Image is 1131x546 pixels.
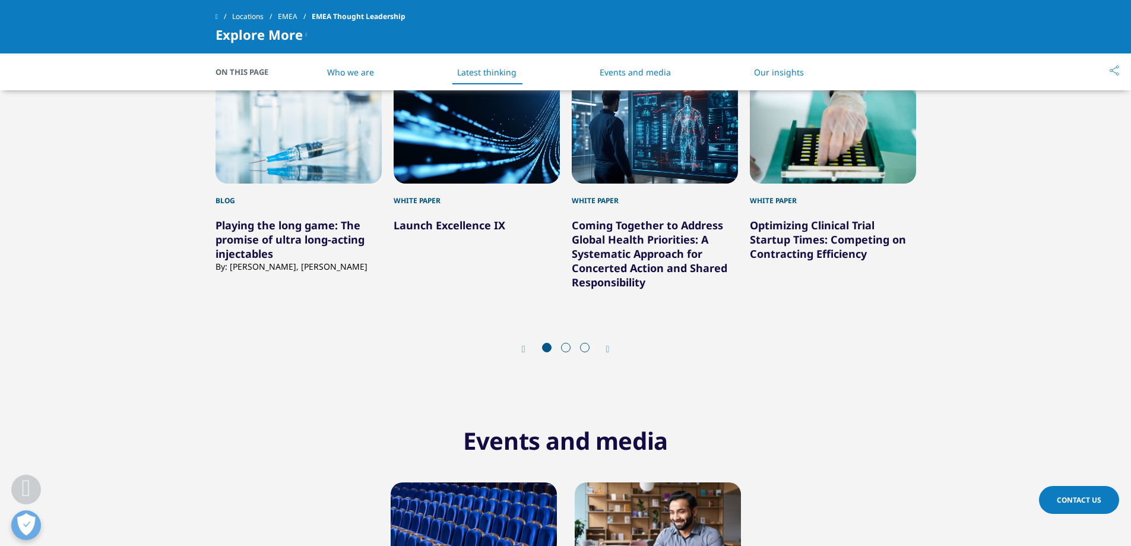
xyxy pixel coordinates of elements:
div: 1 / 12 [216,75,382,289]
a: Locations [232,6,278,27]
div: White Paper [572,184,738,206]
div: 3 / 12 [572,75,738,289]
span: EMEA Thought Leadership [312,6,405,27]
div: Next slide [594,343,610,355]
a: Contact Us [1039,486,1119,514]
a: Launch Excellence IX [394,218,505,232]
a: Latest thinking [457,67,517,78]
button: Open Preferences [11,510,41,540]
div: White Paper [394,184,560,206]
div: Blog [216,184,382,206]
a: Optimizing Clinical Trial Startup Times: Competing on Contracting Efficiency [750,218,906,261]
div: By: [PERSON_NAME], [PERSON_NAME] [216,261,382,272]
h3: Events and media [334,426,797,465]
a: Events and media [600,67,671,78]
a: Playing the long game: The promise of ultra long-acting injectables [216,218,365,261]
a: Who we are [327,67,374,78]
a: EMEA [278,6,312,27]
span: Contact Us [1057,495,1101,505]
div: Previous slide [522,343,537,355]
div: 4 / 12 [750,75,916,289]
a: Our insights [754,67,804,78]
span: On This Page [216,66,281,78]
div: White Paper [750,184,916,206]
a: Coming Together to Address Global Health Priorities: A Systematic Approach for Concerted Action a... [572,218,727,289]
span: Explore More [216,27,303,42]
div: 2 / 12 [394,75,560,289]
